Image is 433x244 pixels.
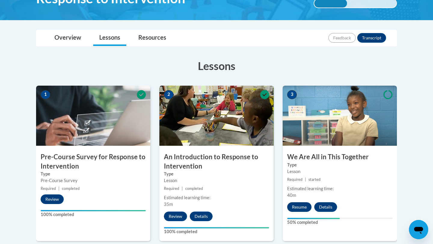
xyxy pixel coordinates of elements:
span: | [305,177,306,182]
h3: Lessons [36,58,397,73]
button: Resume [287,202,312,212]
div: Lesson [164,177,269,184]
a: Resources [132,30,172,46]
img: Course Image [159,86,274,146]
label: Type [164,171,269,177]
h3: Pre-Course Survey for Response to Intervention [36,152,150,171]
iframe: Button to launch messaging window [409,220,428,239]
span: 3 [287,90,297,99]
div: Lesson [287,168,392,175]
label: 100% completed [41,211,146,218]
span: completed [185,186,203,191]
img: Course Image [36,86,150,146]
button: Review [41,194,64,204]
button: Review [164,212,187,221]
div: Your progress [164,227,269,228]
h3: An Introduction to Response to Intervention [159,152,274,171]
label: Type [41,171,146,177]
h3: We Are All in This Together [283,152,397,162]
span: completed [62,186,80,191]
span: 2 [164,90,174,99]
button: Transcript [357,33,386,43]
span: started [309,177,321,182]
span: 1 [41,90,50,99]
button: Details [190,212,213,221]
a: Lessons [93,30,126,46]
span: Required [41,186,56,191]
a: Overview [48,30,87,46]
div: Estimated learning time: [164,194,269,201]
button: Details [314,202,337,212]
label: 100% completed [164,228,269,235]
div: Your progress [287,218,340,219]
span: Required [287,177,302,182]
label: Type [287,162,392,168]
span: | [58,186,60,191]
span: Required [164,186,179,191]
span: | [182,186,183,191]
button: Feedback [328,33,356,43]
label: 50% completed [287,219,392,226]
div: Your progress [41,210,146,211]
span: 35m [164,202,173,207]
div: Pre-Course Survey [41,177,146,184]
span: 40m [287,193,296,198]
div: Estimated learning time: [287,185,392,192]
img: Course Image [283,86,397,146]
